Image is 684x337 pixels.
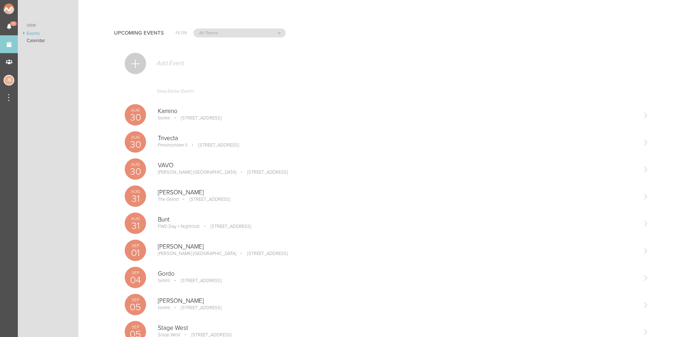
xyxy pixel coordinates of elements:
div: Jessica Smith [4,75,14,86]
p: [PERSON_NAME] [158,243,637,250]
p: Stage West [158,325,637,332]
p: [STREET_ADDRESS] [237,251,288,256]
p: [STREET_ADDRESS] [188,142,239,148]
p: Aug [125,162,146,167]
p: Bunt [158,216,637,223]
p: Sep [125,298,146,302]
p: [PERSON_NAME] [158,297,637,305]
p: bsmnt [158,278,170,284]
p: FWD Day + Nightclub [158,224,199,229]
a: Calendar [18,37,78,44]
p: 30 [125,140,146,149]
p: [STREET_ADDRESS] [201,224,251,229]
p: Aug [125,189,146,194]
p: Provincetown II [158,142,187,148]
img: NOMAD [4,4,44,14]
p: VAVO [158,162,637,169]
p: Sep [125,325,146,329]
span: 15 [10,21,17,26]
p: [PERSON_NAME] [GEOGRAPHIC_DATA] [158,251,236,256]
p: 04 [125,275,146,285]
p: 30 [125,113,146,122]
a: View Earlier Events [125,85,648,101]
p: [STREET_ADDRESS] [171,115,222,121]
p: Aug [125,108,146,112]
p: [PERSON_NAME] [158,189,637,196]
p: [STREET_ADDRESS] [171,278,222,284]
p: Aug [125,135,146,139]
p: Kamino [158,108,637,115]
h6: Filter [176,30,187,36]
p: Sep [125,271,146,275]
p: 31 [125,194,146,204]
h4: Upcoming Events [114,30,164,36]
a: Events [18,30,78,37]
p: 01 [125,248,146,258]
p: [STREET_ADDRESS] [180,196,230,202]
p: Sep [125,244,146,248]
p: 30 [125,167,146,177]
p: Gordo [158,270,637,277]
p: Add Event [156,60,184,67]
p: Trivecta [158,135,637,142]
p: bsmnt [158,115,170,121]
p: Aug [125,216,146,221]
p: 31 [125,221,146,231]
p: [STREET_ADDRESS] [171,305,222,311]
a: View [18,21,78,30]
p: bsmnt [158,305,170,311]
p: The Grand [158,196,178,202]
p: 05 [125,302,146,312]
p: [STREET_ADDRESS] [237,169,288,175]
p: [PERSON_NAME] [GEOGRAPHIC_DATA] [158,169,236,175]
